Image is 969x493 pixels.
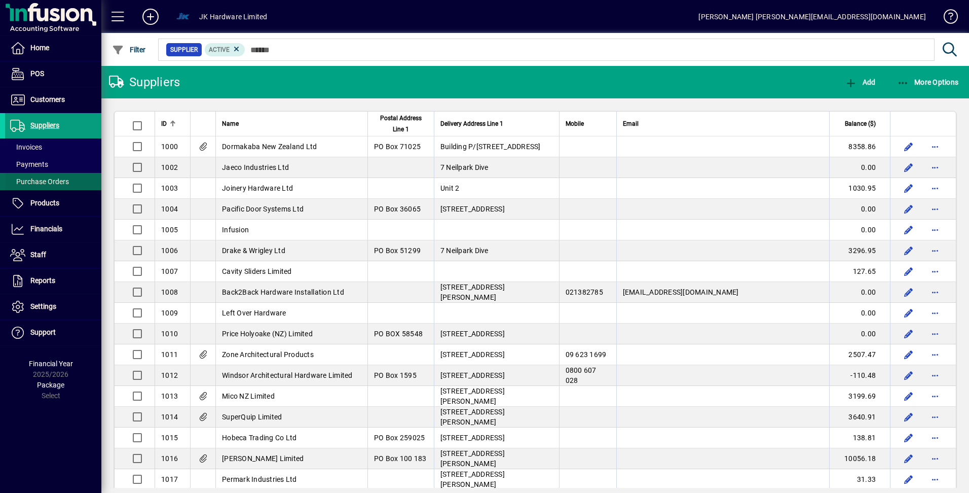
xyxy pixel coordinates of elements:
[222,392,275,400] span: Mico NZ Limited
[829,220,890,240] td: 0.00
[829,428,890,448] td: 138.81
[623,288,739,296] span: [EMAIL_ADDRESS][DOMAIN_NAME]
[901,305,917,321] button: Edit
[829,448,890,469] td: 10056.18
[440,434,505,442] span: [STREET_ADDRESS]
[927,138,943,155] button: More options
[30,69,44,78] span: POS
[5,191,101,216] a: Products
[222,118,239,129] span: Name
[440,163,489,171] span: 7 Neilpark Dive
[10,143,42,151] span: Invoices
[440,330,505,338] span: [STREET_ADDRESS]
[927,346,943,363] button: More options
[374,143,421,151] span: PO Box 71025
[109,41,148,59] button: Filter
[927,263,943,279] button: More options
[5,217,101,242] a: Financials
[901,388,917,404] button: Edit
[222,246,285,255] span: Drake & Wrigley Ltd
[374,246,421,255] span: PO Box 51299
[30,199,59,207] span: Products
[927,409,943,425] button: More options
[5,61,101,87] a: POS
[161,350,178,359] span: 1011
[5,294,101,320] a: Settings
[901,222,917,238] button: Edit
[134,8,167,26] button: Add
[842,73,878,91] button: Add
[440,350,505,359] span: [STREET_ADDRESS]
[845,118,876,129] span: Balance ($)
[927,388,943,404] button: More options
[901,242,917,259] button: Edit
[222,413,282,421] span: SuperQuip Limited
[161,475,178,483] span: 1017
[222,350,314,359] span: Zone Architectural Products
[5,156,101,173] a: Payments
[901,450,917,467] button: Edit
[37,381,64,389] span: Package
[829,136,890,157] td: 8358.86
[5,36,101,61] a: Home
[927,159,943,175] button: More options
[199,9,267,25] div: JK Hardware Limited
[167,8,199,26] button: Profile
[927,201,943,217] button: More options
[161,226,178,234] span: 1005
[222,184,293,192] span: Joinery Hardware Ltd
[901,284,917,300] button: Edit
[901,263,917,279] button: Edit
[829,240,890,261] td: 3296.95
[440,371,505,379] span: [STREET_ADDRESS]
[927,284,943,300] button: More options
[30,302,56,310] span: Settings
[161,267,178,275] span: 1007
[829,282,890,303] td: 0.00
[30,251,46,259] span: Staff
[440,143,541,151] span: Building P/[STREET_ADDRESS]
[829,178,890,199] td: 1030.95
[440,118,503,129] span: Delivery Address Line 1
[5,173,101,190] a: Purchase Orders
[936,2,956,35] a: Knowledge Base
[440,246,489,255] span: 7 Neilpark Dive
[205,43,245,56] mat-chip: Activation Status: Active
[30,276,55,285] span: Reports
[109,74,180,90] div: Suppliers
[901,346,917,363] button: Edit
[566,118,584,129] span: Mobile
[829,199,890,220] td: 0.00
[829,344,890,365] td: 2507.47
[901,159,917,175] button: Edit
[895,73,961,91] button: More Options
[30,44,49,52] span: Home
[29,360,73,368] span: Financial Year
[5,87,101,113] a: Customers
[829,261,890,282] td: 127.65
[566,350,607,359] span: 09 623 1699
[927,430,943,446] button: More options
[829,157,890,178] td: 0.00
[374,454,427,463] span: PO Box 100 183
[440,283,505,301] span: [STREET_ADDRESS][PERSON_NAME]
[112,46,146,54] span: Filter
[829,324,890,344] td: 0.00
[566,366,597,384] span: 0800 607 028
[374,205,421,213] span: PO Box 36065
[30,328,56,336] span: Support
[927,326,943,342] button: More options
[10,178,69,186] span: Purchase Orders
[161,205,178,213] span: 1004
[927,222,943,238] button: More options
[901,326,917,342] button: Edit
[927,180,943,196] button: More options
[566,288,603,296] span: 021382785
[829,407,890,428] td: 3640.91
[901,430,917,446] button: Edit
[222,330,313,338] span: Price Holyoake (NZ) Limited
[5,320,101,345] a: Support
[440,449,505,468] span: [STREET_ADDRESS][PERSON_NAME]
[209,46,230,53] span: Active
[440,470,505,488] span: [STREET_ADDRESS][PERSON_NAME]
